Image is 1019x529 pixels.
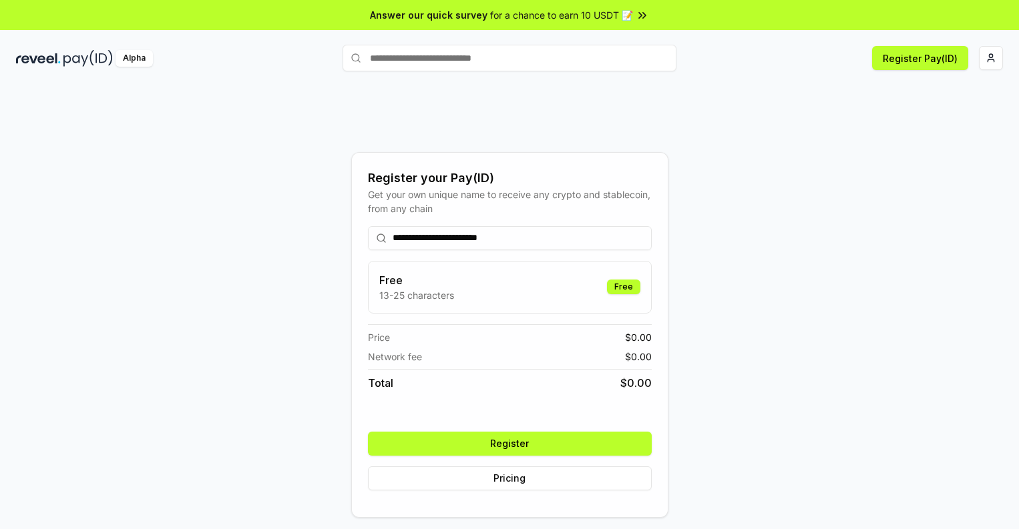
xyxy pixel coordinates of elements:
[607,280,640,294] div: Free
[368,350,422,364] span: Network fee
[16,50,61,67] img: reveel_dark
[379,272,454,288] h3: Free
[368,375,393,391] span: Total
[368,169,652,187] div: Register your Pay(ID)
[490,8,633,22] span: for a chance to earn 10 USDT 📝
[620,375,652,391] span: $ 0.00
[63,50,113,67] img: pay_id
[625,350,652,364] span: $ 0.00
[625,330,652,344] span: $ 0.00
[368,466,652,490] button: Pricing
[368,330,390,344] span: Price
[116,50,153,67] div: Alpha
[368,432,652,456] button: Register
[368,187,652,215] div: Get your own unique name to receive any crypto and stablecoin, from any chain
[872,46,968,70] button: Register Pay(ID)
[370,8,487,22] span: Answer our quick survey
[379,288,454,302] p: 13-25 characters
